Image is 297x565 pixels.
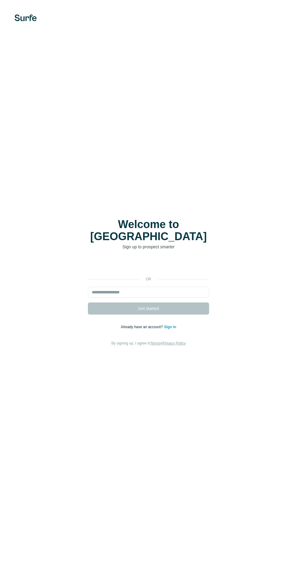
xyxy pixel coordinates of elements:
h1: Welcome to [GEOGRAPHIC_DATA] [88,218,209,243]
p: or [139,276,158,282]
a: Terms [151,341,161,345]
span: By signing up, I agree to & [112,341,186,345]
a: Sign in [164,325,176,329]
img: Surfe's logo [15,15,37,21]
p: Sign up to prospect smarter [88,244,209,250]
iframe: Sign in with Google Button [85,259,212,272]
span: Already have an account? [121,325,164,329]
a: Privacy Policy [163,341,186,345]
